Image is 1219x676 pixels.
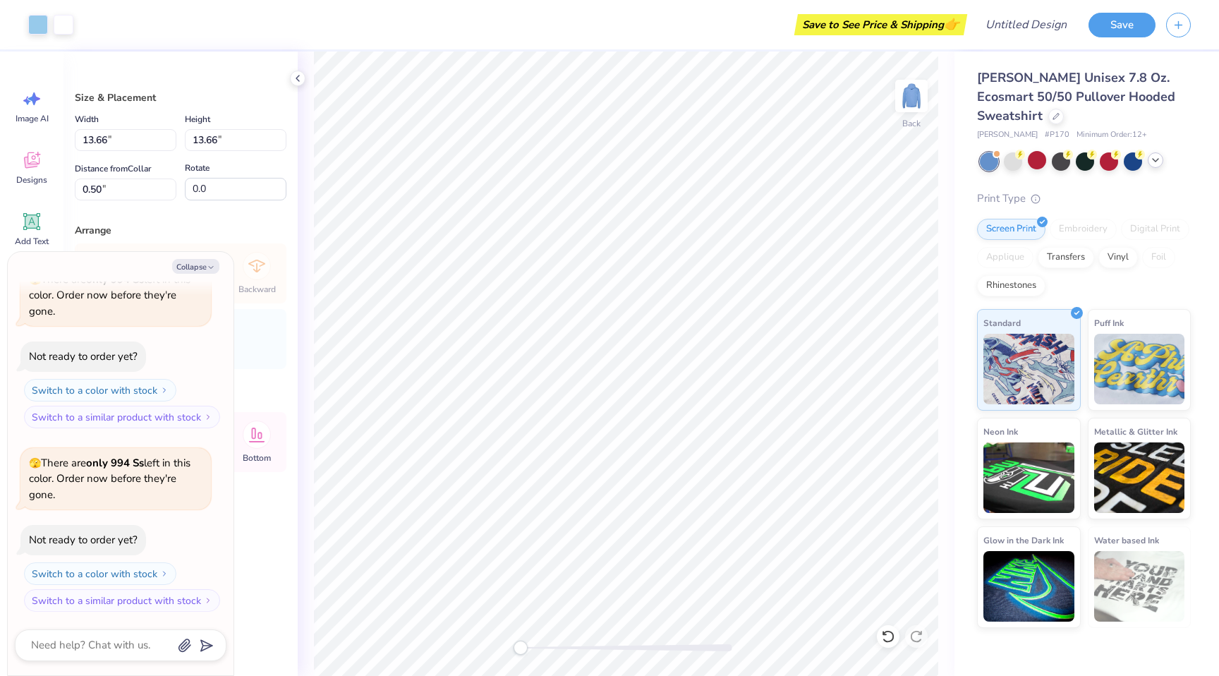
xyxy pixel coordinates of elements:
button: Switch to a color with stock [24,562,176,585]
span: # P170 [1045,129,1069,141]
span: Image AI [16,113,49,124]
div: Not ready to order yet? [29,533,138,547]
input: Untitled Design [974,11,1078,39]
img: Puff Ink [1094,334,1185,404]
div: Print Type [977,191,1191,207]
strong: only 994 Ss [86,272,144,286]
span: Standard [983,315,1021,330]
div: Digital Print [1121,219,1189,240]
span: Minimum Order: 12 + [1077,129,1147,141]
span: Add Text [15,236,49,247]
div: Applique [977,247,1033,268]
div: Screen Print [977,219,1045,240]
div: Foil [1142,247,1175,268]
span: [PERSON_NAME] [977,129,1038,141]
div: Not ready to order yet? [29,349,138,363]
span: Neon Ink [983,424,1018,439]
span: Water based Ink [1094,533,1159,548]
img: Water based Ink [1094,551,1185,622]
span: Metallic & Glitter Ink [1094,424,1177,439]
span: [PERSON_NAME] Unisex 7.8 Oz. Ecosmart 50/50 Pullover Hooded Sweatshirt [977,69,1175,124]
img: Glow in the Dark Ink [983,551,1074,622]
span: 🫣 [29,457,41,470]
div: Transfers [1038,247,1094,268]
span: Glow in the Dark Ink [983,533,1064,548]
div: Accessibility label [514,641,528,655]
button: Collapse [172,259,219,274]
label: Width [75,111,99,128]
div: Embroidery [1050,219,1117,240]
span: There are left in this color. Order now before they're gone. [29,456,190,502]
label: Rotate [185,159,210,176]
button: Switch to a similar product with stock [24,406,220,428]
button: Switch to a color with stock [24,379,176,402]
span: Bottom [243,452,271,464]
div: Rhinestones [977,275,1045,296]
img: Neon Ink [983,442,1074,513]
div: Save to See Price & Shipping [798,14,964,35]
span: Designs [16,174,47,186]
img: Standard [983,334,1074,404]
button: Switch to a similar product with stock [24,589,220,612]
div: Back [902,117,921,130]
img: Switch to a color with stock [160,569,169,578]
button: Save [1088,13,1156,37]
img: Back [897,82,926,110]
img: Switch to a similar product with stock [204,596,212,605]
img: Metallic & Glitter Ink [1094,442,1185,513]
label: Distance from Collar [75,160,151,177]
img: Switch to a color with stock [160,386,169,394]
img: Switch to a similar product with stock [204,413,212,421]
div: Arrange [75,223,286,238]
div: Vinyl [1098,247,1138,268]
span: There are left in this color. Order now before they're gone. [29,272,190,318]
strong: only 994 Ss [86,456,144,470]
div: Size & Placement [75,90,286,105]
span: 👉 [944,16,959,32]
label: Height [185,111,210,128]
span: Puff Ink [1094,315,1124,330]
span: 🫣 [29,273,41,286]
